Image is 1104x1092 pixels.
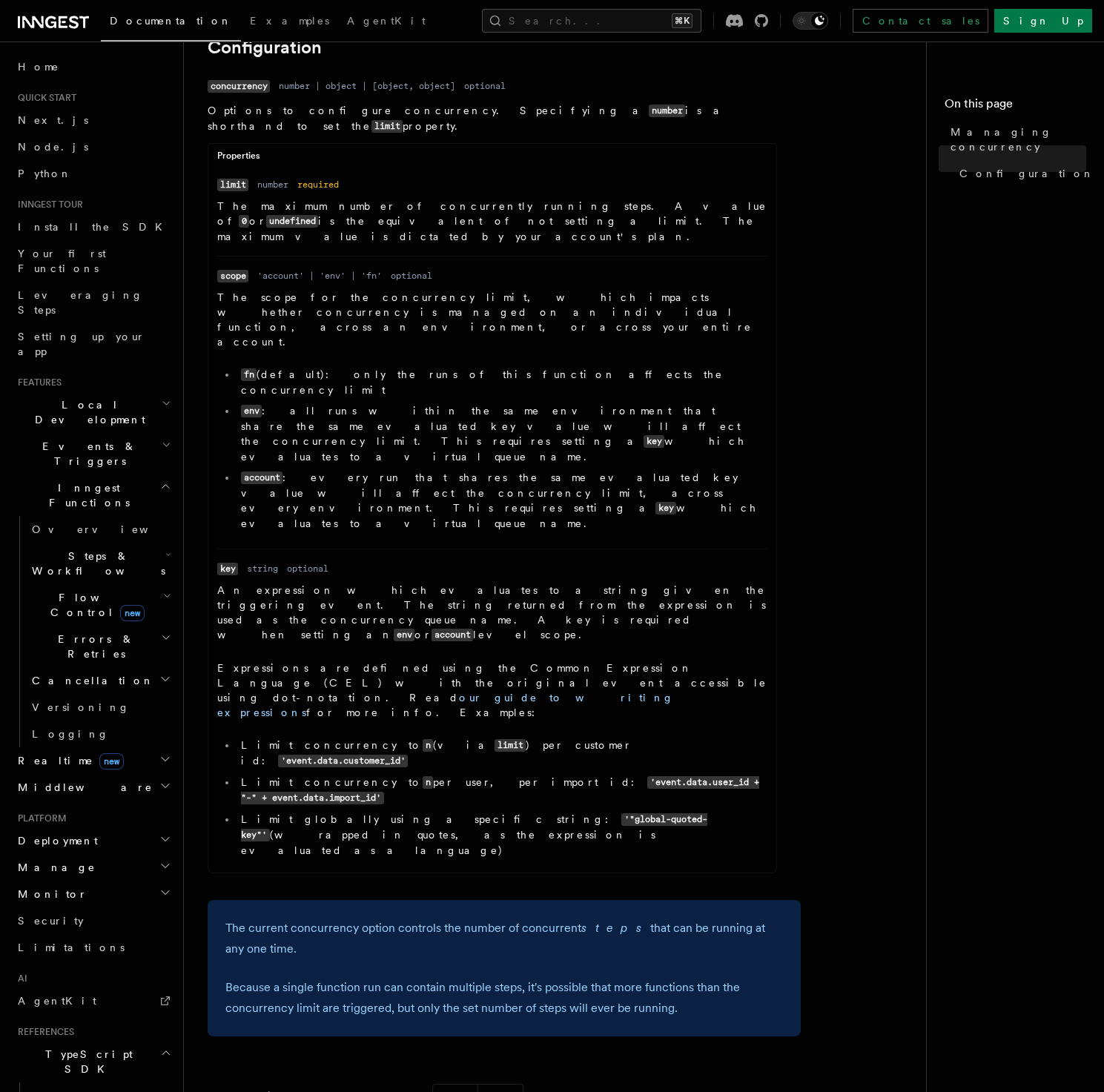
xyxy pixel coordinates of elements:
[12,214,174,240] a: Install the SDK
[101,4,241,42] a: Documentation
[26,516,174,543] a: Overview
[247,563,278,575] dd: string
[423,739,433,752] code: n
[26,549,165,578] span: Steps & Workflows
[12,240,174,282] a: Your first Functions
[237,367,767,397] li: (default): only the runs of this function affects the concurrency limit
[12,323,174,365] a: Setting up your app
[12,907,174,934] a: Security
[217,179,248,191] code: limit
[237,403,767,464] li: : all runs within the same environment that share the same evaluated key value will affect the co...
[12,887,87,901] span: Monitor
[12,1047,160,1076] span: TypeScript SDK
[239,215,249,228] code: 0
[423,776,433,789] code: n
[495,739,526,752] code: limit
[672,13,693,28] kbd: ⌘K
[257,270,382,282] dd: 'account' | 'env' | 'fn'
[26,667,174,694] button: Cancellation
[793,12,828,30] button: Toggle dark mode
[12,854,174,881] button: Manage
[655,502,676,514] code: key
[945,95,1086,119] h4: On this page
[241,368,257,381] code: fn
[18,289,143,316] span: Leveraging Steps
[278,755,408,767] code: 'event.data.customer_id'
[18,331,145,357] span: Setting up your app
[12,107,174,133] a: Next.js
[32,523,185,535] span: Overview
[225,918,783,959] p: The current concurrency option controls the number of concurrent that can be running at any one t...
[217,199,767,244] p: The maximum number of concurrently running steps. A value of or is the equivalent of not setting ...
[12,516,174,747] div: Inngest Functions
[644,435,664,448] code: key
[241,471,282,484] code: account
[208,80,270,93] code: concurrency
[18,915,84,927] span: Security
[18,168,72,179] span: Python
[12,474,174,516] button: Inngest Functions
[208,103,777,134] p: Options to configure concurrency. Specifying a is a shorthand to set the property.
[26,673,154,688] span: Cancellation
[237,775,767,806] li: Limit concurrency to per user, per import id:
[951,125,1086,154] span: Managing concurrency
[217,290,767,349] p: The scope for the concurrency limit, which impacts whether concurrency is managed on an individua...
[26,694,174,721] a: Versioning
[12,813,67,824] span: Platform
[26,632,161,661] span: Errors & Retries
[338,4,434,40] a: AgentKit
[12,377,62,388] span: Features
[217,583,767,643] p: An expression which evaluates to a string given the triggering event. The string returned from th...
[12,833,98,848] span: Deployment
[12,934,174,961] a: Limitations
[250,15,329,27] span: Examples
[237,812,767,858] li: Limit globally using a specific string: (wrapped in quotes, as the expression is evaluated as a l...
[208,37,322,58] a: Configuration
[241,4,338,40] a: Examples
[12,480,160,510] span: Inngest Functions
[225,977,783,1019] p: Because a single function run can contain multiple steps, it's possible that more functions than ...
[18,942,125,953] span: Limitations
[241,405,262,417] code: env
[217,270,248,282] code: scope
[217,563,238,575] code: key
[12,753,124,768] span: Realtime
[26,584,174,626] button: Flow Controlnew
[12,987,174,1014] a: AgentKit
[237,738,767,769] li: Limit concurrency to (via ) per customer id:
[394,629,414,641] code: env
[12,881,174,907] button: Monitor
[994,9,1092,33] a: Sign Up
[297,179,339,191] dd: required
[18,221,171,233] span: Install the SDK
[12,92,76,104] span: Quick start
[12,780,153,795] span: Middleware
[217,692,674,718] a: our guide to writing expressions
[482,9,701,33] button: Search...⌘K
[237,470,767,531] li: : every run that shares the same evaluated key value will affect the concurrency limit, across ev...
[18,114,88,126] span: Next.js
[12,160,174,187] a: Python
[266,215,318,228] code: undefined
[953,160,1086,187] a: Configuration
[371,120,403,133] code: limit
[945,119,1086,160] a: Managing concurrency
[12,397,162,427] span: Local Development
[12,827,174,854] button: Deployment
[279,80,455,92] dd: number | object | [object, object]
[12,439,162,469] span: Events & Triggers
[12,747,174,774] button: Realtimenew
[12,433,174,474] button: Events & Triggers
[12,774,174,801] button: Middleware
[287,563,328,575] dd: optional
[26,626,174,667] button: Errors & Retries
[26,721,174,747] a: Logging
[12,282,174,323] a: Leveraging Steps
[12,133,174,160] a: Node.js
[32,701,130,713] span: Versioning
[99,753,124,770] span: new
[26,590,163,620] span: Flow Control
[12,860,96,875] span: Manage
[257,179,288,191] dd: number
[959,166,1094,181] span: Configuration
